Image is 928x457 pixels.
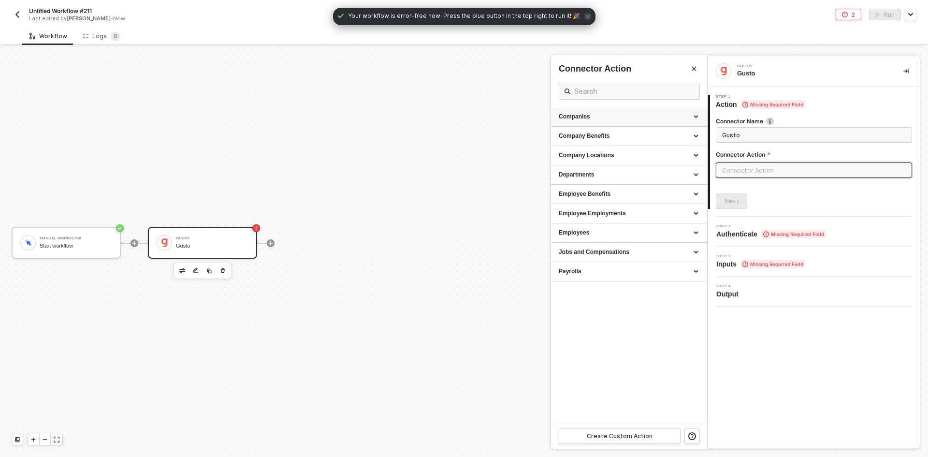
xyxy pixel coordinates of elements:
span: icon-search [565,88,570,95]
input: Search [574,85,684,97]
span: Step 2 [716,224,826,228]
span: Your workflow is error-free now! Press the blue button in the top right to run it! 🎉 [348,12,580,21]
button: back [12,9,23,20]
button: activateRun [869,9,901,20]
div: Companies [559,113,699,121]
input: Connector Action [716,162,912,178]
span: icon-collapse-right [903,68,909,74]
div: Logs [83,31,120,41]
div: Employee Employments [559,209,699,218]
span: Missing Required Field [740,260,805,268]
span: Action [716,100,805,109]
div: Workflow [29,32,67,40]
div: Company Locations [559,151,699,160]
div: Step 1Action Missing Required FieldConnector Nameicon-infoConnector ActionNext [708,95,920,209]
span: Step 3 [716,254,805,258]
div: Connector Action [559,63,700,75]
button: 2 [836,9,861,20]
span: icon-error-page [842,12,848,17]
div: Departments [559,171,699,179]
div: Create Custom Action [587,432,652,440]
button: Next [716,193,747,209]
div: Last edited by - Now [29,15,442,22]
div: 2 [852,11,855,19]
button: Create Custom Action [559,428,681,444]
span: icon-check [337,12,345,20]
span: icon-expand [54,437,59,442]
span: icon-close [584,13,592,20]
input: Enter description [722,130,904,140]
img: integration-icon [719,67,728,75]
span: Missing Required Field [761,230,826,238]
label: Connector Action [716,150,912,159]
button: Close [688,63,700,74]
div: Payrolls [559,267,699,276]
span: Missing Required Field [740,100,805,109]
span: Authenticate [716,229,826,239]
span: Output [716,289,742,299]
div: Employee Benefits [559,190,699,198]
div: Gusto [737,69,888,78]
span: Step 1 [716,95,805,99]
img: back [14,11,21,18]
span: icon-play [30,437,36,442]
div: Company Benefits [559,132,699,140]
img: icon-info [766,118,774,125]
span: [PERSON_NAME] [67,15,111,22]
label: Connector Name [716,117,912,125]
span: Inputs [716,259,805,269]
sup: 0 [111,31,120,41]
div: Employees [559,229,699,237]
span: Untitled Workflow #211 [29,7,92,15]
span: icon-minus [42,437,48,442]
span: Step 4 [716,284,742,288]
div: Jobs and Compensations [559,248,699,256]
div: Gusto [737,64,882,68]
